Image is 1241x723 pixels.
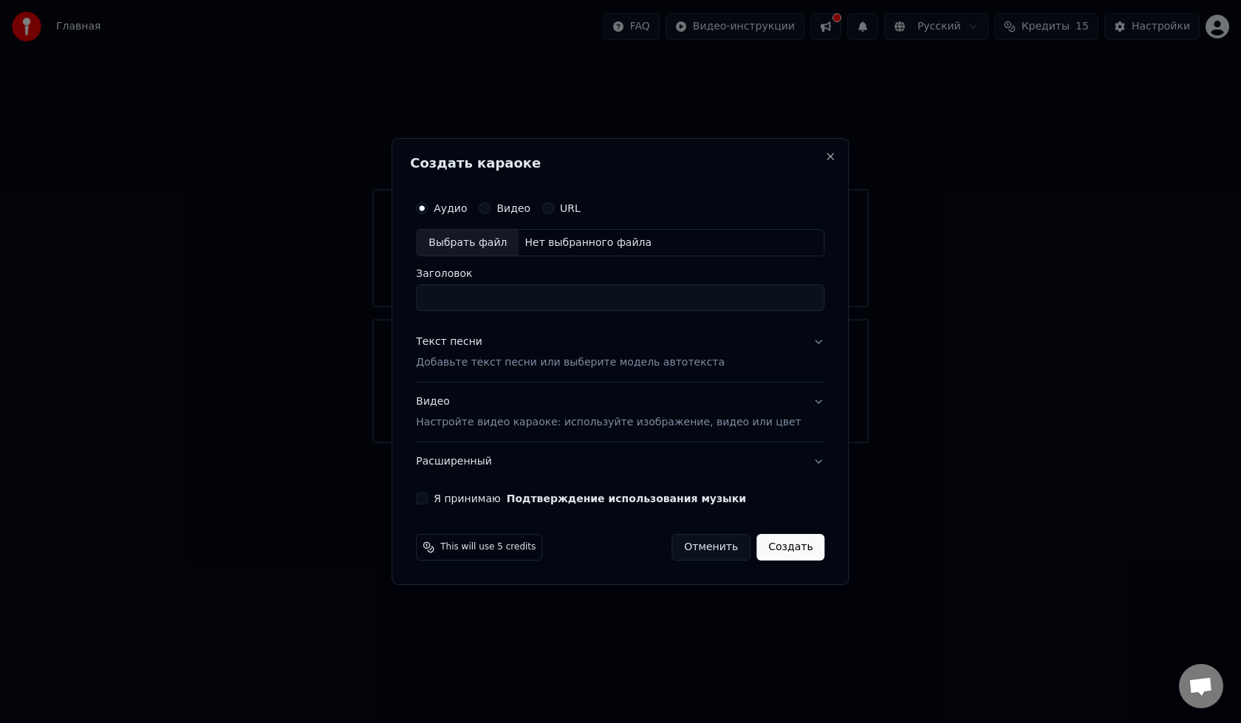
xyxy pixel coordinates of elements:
[416,383,824,442] button: ВидеоНастройте видео караоке: используйте изображение, видео или цвет
[416,269,824,279] label: Заголовок
[416,395,801,431] div: Видео
[416,415,801,430] p: Настройте видео караоке: используйте изображение, видео или цвет
[416,442,824,481] button: Расширенный
[434,493,746,504] label: Я принимаю
[560,203,581,213] label: URL
[410,157,830,170] h2: Создать караоке
[416,335,482,350] div: Текст песни
[496,203,530,213] label: Видео
[671,534,751,561] button: Отменить
[507,493,746,504] button: Я принимаю
[434,203,467,213] label: Аудио
[417,230,519,256] div: Выбрать файл
[416,356,725,371] p: Добавьте текст песни или выберите модель автотекста
[416,323,824,383] button: Текст песниДобавьте текст песни или выберите модель автотекста
[440,541,536,553] span: This will use 5 credits
[756,534,824,561] button: Создать
[519,236,657,250] div: Нет выбранного файла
